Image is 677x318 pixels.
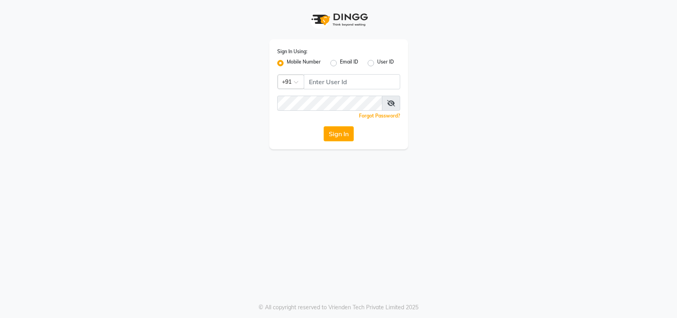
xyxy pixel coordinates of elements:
[359,113,400,119] a: Forgot Password?
[277,48,307,55] label: Sign In Using:
[277,96,382,111] input: Username
[307,8,370,31] img: logo1.svg
[340,58,358,68] label: Email ID
[324,126,354,141] button: Sign In
[287,58,321,68] label: Mobile Number
[377,58,394,68] label: User ID
[304,74,400,89] input: Username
